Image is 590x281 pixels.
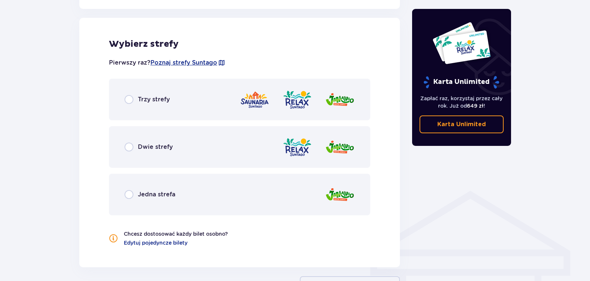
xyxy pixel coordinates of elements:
span: Trzy strefy [138,95,170,104]
span: 649 zł [467,103,484,109]
span: Dwie strefy [138,143,173,151]
p: Pierwszy raz? [109,59,225,67]
a: Edytuj pojedyncze bilety [124,239,188,246]
img: Jamango [325,137,355,158]
img: Relax [282,137,312,158]
img: Saunaria [240,89,269,110]
p: Karta Unlimited [423,76,500,89]
span: Jedna strefa [138,190,175,199]
a: Karta Unlimited [420,115,504,133]
img: Jamango [325,89,355,110]
p: Chcesz dostosować każdy bilet osobno? [124,230,228,238]
p: Zapłać raz, korzystaj przez cały rok. Już od ! [420,95,504,110]
img: Relax [282,89,312,110]
a: Poznaj strefy Suntago [150,59,217,67]
img: Dwie karty całoroczne do Suntago z napisem 'UNLIMITED RELAX', na białym tle z tropikalnymi liśćmi... [432,22,491,65]
img: Jamango [325,184,355,205]
p: Karta Unlimited [437,120,486,128]
h2: Wybierz strefy [109,39,370,50]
